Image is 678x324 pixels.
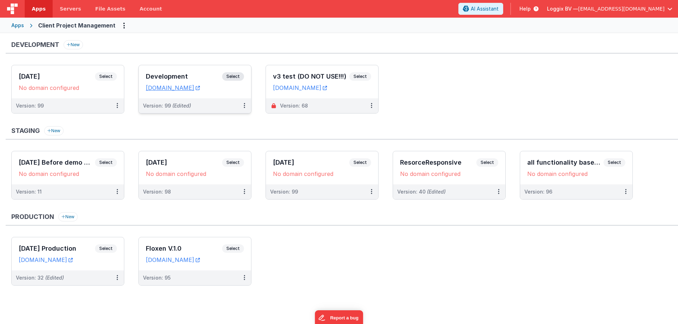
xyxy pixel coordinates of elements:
[11,127,40,134] h3: Staging
[222,158,244,167] span: Select
[60,5,81,12] span: Servers
[524,188,552,195] div: Version: 96
[19,170,117,177] div: No domain configured
[143,102,191,109] div: Version: 99
[519,5,531,12] span: Help
[19,84,117,91] div: No domain configured
[458,3,503,15] button: AI Assistant
[427,189,446,195] span: (Edited)
[578,5,665,12] span: [EMAIL_ADDRESS][DOMAIN_NAME]
[95,158,117,167] span: Select
[273,159,349,166] h3: [DATE]
[11,213,54,220] h3: Production
[64,40,83,49] button: New
[146,256,200,263] a: [DOMAIN_NAME]
[146,245,222,252] h3: Floxen V.1.0
[95,244,117,253] span: Select
[146,159,222,166] h3: [DATE]
[143,188,171,195] div: Version: 98
[95,5,126,12] span: File Assets
[476,158,498,167] span: Select
[547,5,578,12] span: Loggix BV —
[527,159,603,166] h3: all functionality based on task code.
[11,41,59,48] h3: Development
[19,256,73,263] a: [DOMAIN_NAME]
[273,73,349,80] h3: v3 test (DO NOT USE!!!)
[45,275,64,281] span: (Edited)
[19,73,95,80] h3: [DATE]
[16,274,64,281] div: Version: 32
[146,170,244,177] div: No domain configured
[273,84,327,91] a: [DOMAIN_NAME]
[16,188,42,195] div: Version: 11
[222,72,244,81] span: Select
[547,5,672,12] button: Loggix BV — [EMAIL_ADDRESS][DOMAIN_NAME]
[280,102,308,109] div: Version: 68
[400,170,498,177] div: No domain configured
[19,245,95,252] h3: [DATE] Production
[19,159,95,166] h3: [DATE] Before demo version
[527,170,625,177] div: No domain configured
[603,158,625,167] span: Select
[270,188,298,195] div: Version: 99
[58,212,78,221] button: New
[95,72,117,81] span: Select
[16,102,44,109] div: Version: 99
[143,274,171,281] div: Version: 95
[400,159,476,166] h3: ResorceResponsive
[349,158,371,167] span: Select
[471,5,499,12] span: AI Assistant
[397,188,446,195] div: Version: 40
[349,72,371,81] span: Select
[172,103,191,109] span: (Edited)
[146,84,200,91] a: [DOMAIN_NAME]
[146,73,222,80] h3: Development
[222,244,244,253] span: Select
[11,22,24,29] div: Apps
[273,170,371,177] div: No domain configured
[44,126,64,135] button: New
[32,5,46,12] span: Apps
[118,20,130,31] button: Options
[38,21,115,30] div: Client Project Management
